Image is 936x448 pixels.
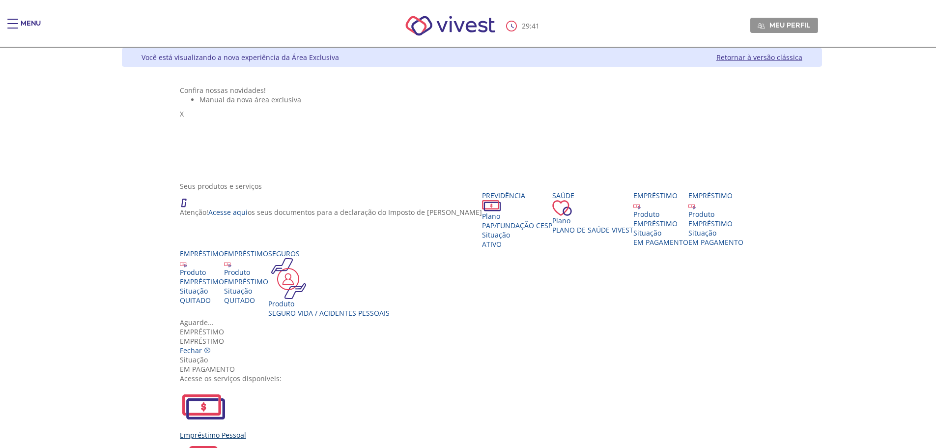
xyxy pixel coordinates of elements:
div: Plano [482,211,552,221]
span: Meu perfil [769,21,810,30]
section: <span lang="pt-BR" dir="ltr">Visualizador do Conteúdo da Web</span> 1 [180,86,764,172]
div: EMPRÉSTIMO [633,219,688,228]
div: EMPRÉSTIMO [180,277,224,286]
span: QUITADO [180,296,211,305]
div: Menu [21,19,41,38]
div: Acesse os serviços disponíveis: [180,374,764,383]
span: EM PAGAMENTO [633,238,688,247]
div: Produto [180,268,224,277]
span: PAP/Fundação CESP [482,221,552,230]
div: Situação [224,286,268,296]
span: Ativo [482,239,502,249]
div: Seus produtos e serviços [180,181,764,191]
a: Empréstimo Pessoal [180,383,764,440]
div: Confira nossas novidades! [180,86,764,95]
span: EMPRÉSTIMO [180,336,224,346]
div: Produto [633,209,688,219]
img: ico_atencao.png [180,191,197,208]
div: EM PAGAMENTO [180,364,764,374]
div: EMPRÉSTIMO [688,219,743,228]
a: Retornar à versão clássica [716,53,802,62]
a: Meu perfil [750,18,818,32]
div: Empréstimo [180,249,224,258]
span: QUITADO [224,296,255,305]
a: Empréstimo Produto EMPRÉSTIMO Situação QUITADO [180,249,224,305]
div: Empréstimo [633,191,688,200]
img: ico_seguros.png [268,258,309,299]
a: Seguros Produto Seguro Vida / Acidentes Pessoais [268,249,390,318]
div: Situação [180,355,764,364]
a: Empréstimo Produto EMPRÉSTIMO Situação EM PAGAMENTO [633,191,688,247]
img: Meu perfil [758,22,765,30]
img: ico_emprestimo.svg [688,202,696,209]
img: EmprestimoPessoal.svg [180,383,227,430]
div: Produto [688,209,743,219]
div: Situação [482,230,552,239]
img: ico_coracao.png [552,200,572,216]
div: Seguros [268,249,390,258]
a: Empréstimo Produto EMPRÉSTIMO Situação QUITADO [224,249,268,305]
a: Saúde PlanoPlano de Saúde VIVEST [552,191,633,235]
div: Empréstimo Pessoal [180,430,764,440]
p: Atenção! os seus documentos para a declaração do Imposto de [PERSON_NAME] [180,208,482,217]
span: 41 [532,21,539,30]
div: Plano [552,216,633,225]
span: X [180,109,184,119]
div: Seguro Vida / Acidentes Pessoais [268,308,390,318]
span: Manual da nova área exclusiva [199,95,301,104]
div: EMPRÉSTIMO [224,277,268,286]
a: Previdência PlanoPAP/Fundação CESP SituaçãoAtivo [482,191,552,249]
span: Fechar [180,346,202,355]
span: 29 [522,21,530,30]
div: Empréstimo [688,191,743,200]
div: Saúde [552,191,633,200]
div: Previdência [482,191,552,200]
img: ico_emprestimo.svg [224,260,231,268]
span: EM PAGAMENTO [688,238,743,247]
div: Empréstimo [180,327,764,336]
div: Produto [268,299,390,308]
a: Fechar [180,346,211,355]
span: Plano de Saúde VIVEST [552,225,633,235]
div: Situação [688,228,743,238]
div: Produto [224,268,268,277]
div: Você está visualizando a nova experiência da Área Exclusiva [142,53,339,62]
div: : [506,21,541,31]
img: ico_emprestimo.svg [180,260,187,268]
div: Situação [633,228,688,238]
div: Empréstimo [224,249,268,258]
img: Vivest [395,5,506,47]
div: Situação [180,286,224,296]
a: Acesse aqui [208,208,248,217]
a: Empréstimo Produto EMPRÉSTIMO Situação EM PAGAMENTO [688,191,743,247]
img: ico_dinheiro.png [482,200,501,211]
img: ico_emprestimo.svg [633,202,641,209]
div: Aguarde... [180,318,764,327]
